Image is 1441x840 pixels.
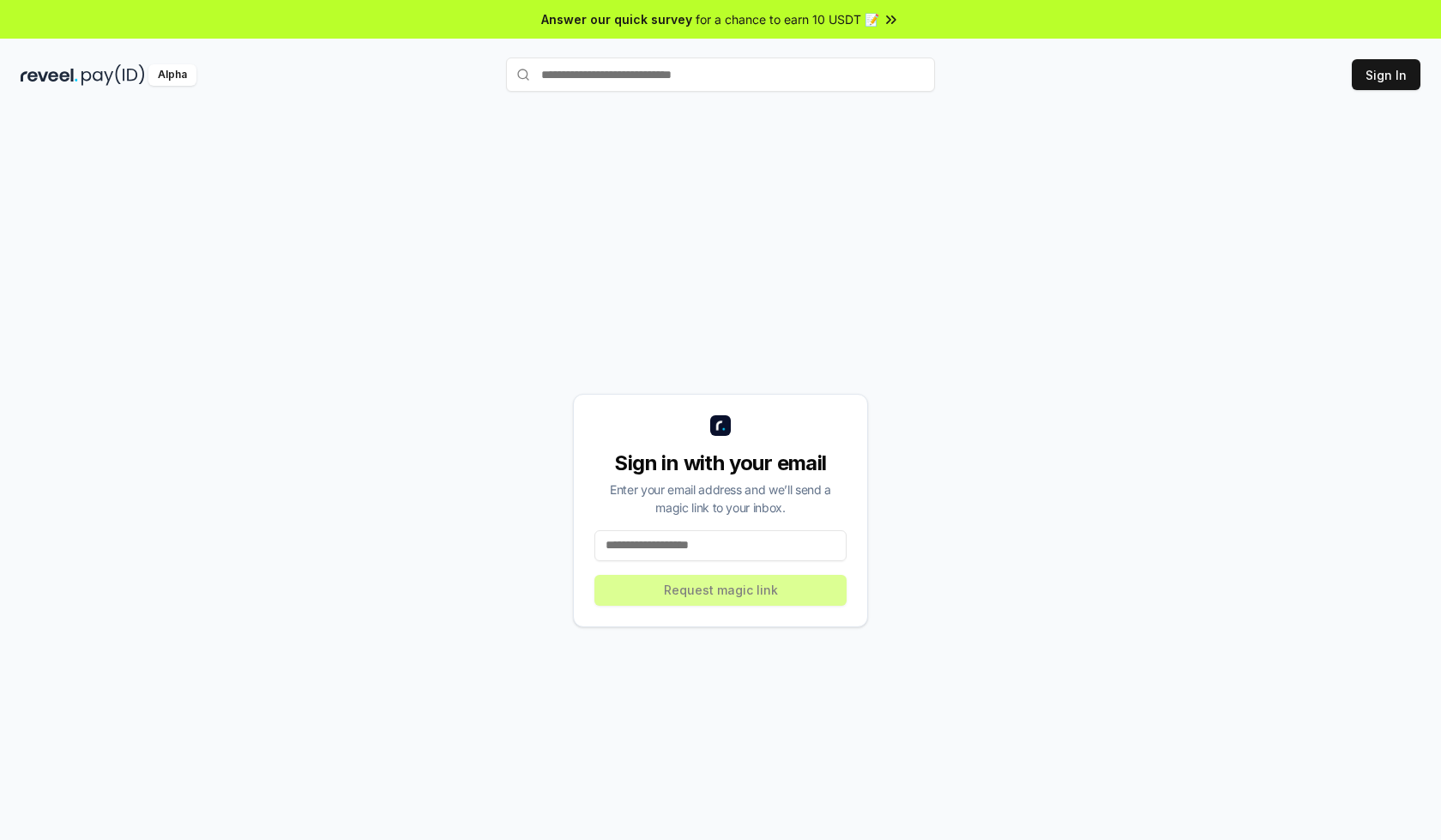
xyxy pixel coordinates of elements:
[594,450,847,477] div: Sign in with your email
[594,480,847,517] div: Enter your email address and we’ll send a magic link to your inbox.
[1352,59,1420,90] button: Sign In
[541,10,692,28] span: Answer our quick survey
[710,415,731,436] img: logo_small
[696,10,879,28] span: for a chance to earn 10 USDT 📝
[148,64,196,86] div: Alpha
[21,64,78,86] img: reveel_dark
[81,64,145,86] img: pay_id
